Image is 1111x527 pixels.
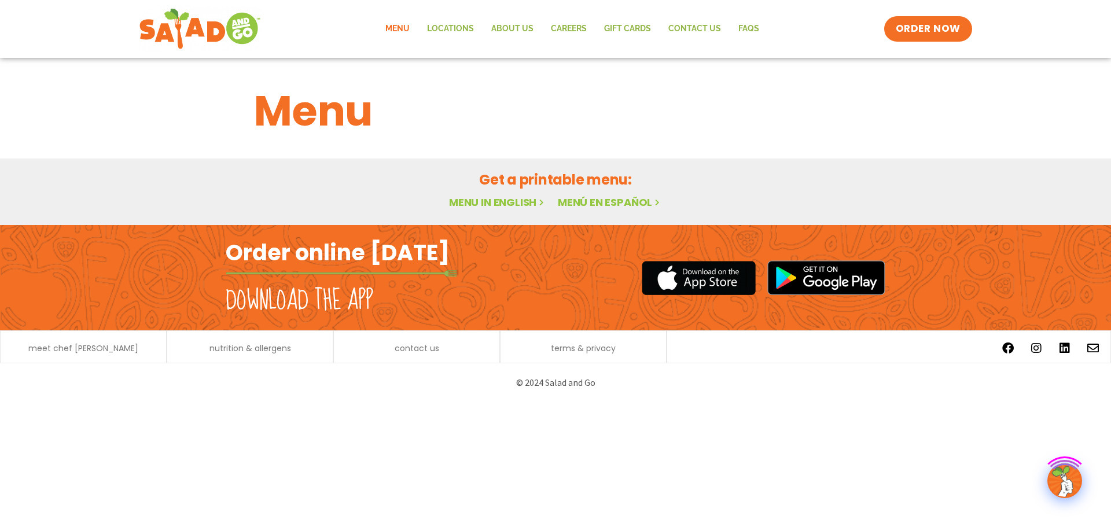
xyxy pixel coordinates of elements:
a: FAQs [730,16,768,42]
span: ORDER NOW [896,22,961,36]
a: Careers [542,16,595,42]
a: terms & privacy [551,344,616,352]
img: new-SAG-logo-768×292 [139,6,261,52]
img: fork [226,270,457,277]
a: meet chef [PERSON_NAME] [28,344,138,352]
h1: Menu [254,80,857,142]
a: ORDER NOW [884,16,972,42]
nav: Menu [377,16,768,42]
img: google_play [767,260,885,295]
h2: Order online [DATE] [226,238,450,267]
a: Locations [418,16,483,42]
img: appstore [642,259,756,297]
a: Contact Us [660,16,730,42]
h2: Get a printable menu: [254,169,857,190]
a: About Us [483,16,542,42]
a: GIFT CARDS [595,16,660,42]
a: contact us [395,344,439,352]
a: nutrition & allergens [209,344,291,352]
a: Menu in English [449,195,546,209]
p: © 2024 Salad and Go [231,375,880,390]
h2: Download the app [226,285,373,317]
a: Menu [377,16,418,42]
a: Menú en español [558,195,662,209]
